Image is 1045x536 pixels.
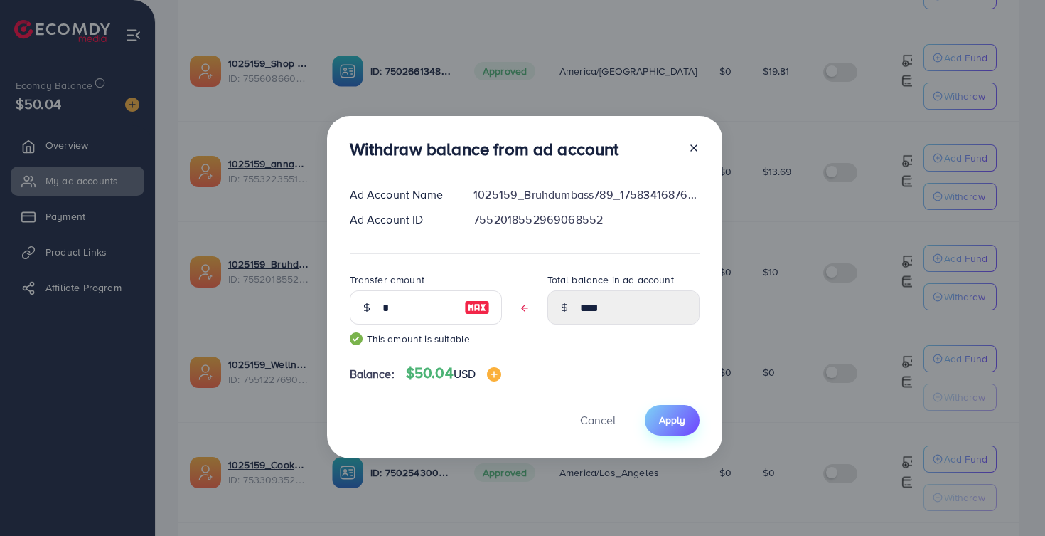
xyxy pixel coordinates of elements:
iframe: Chat [985,472,1034,525]
h3: Withdraw balance from ad account [350,139,619,159]
h4: $50.04 [406,364,501,382]
button: Cancel [562,405,633,436]
label: Total balance in ad account [547,273,674,287]
small: This amount is suitable [350,332,502,346]
div: 1025159_Bruhdumbass789_1758341687615 [462,186,710,203]
img: image [487,367,501,382]
div: 7552018552969068552 [462,211,710,228]
button: Apply [645,405,700,436]
div: Ad Account Name [338,186,463,203]
span: Cancel [580,412,616,428]
span: Apply [659,413,685,427]
span: Balance: [350,366,395,382]
span: USD [454,366,476,382]
img: guide [350,332,363,345]
img: image [464,299,490,316]
label: Transfer amount [350,273,424,287]
div: Ad Account ID [338,211,463,228]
